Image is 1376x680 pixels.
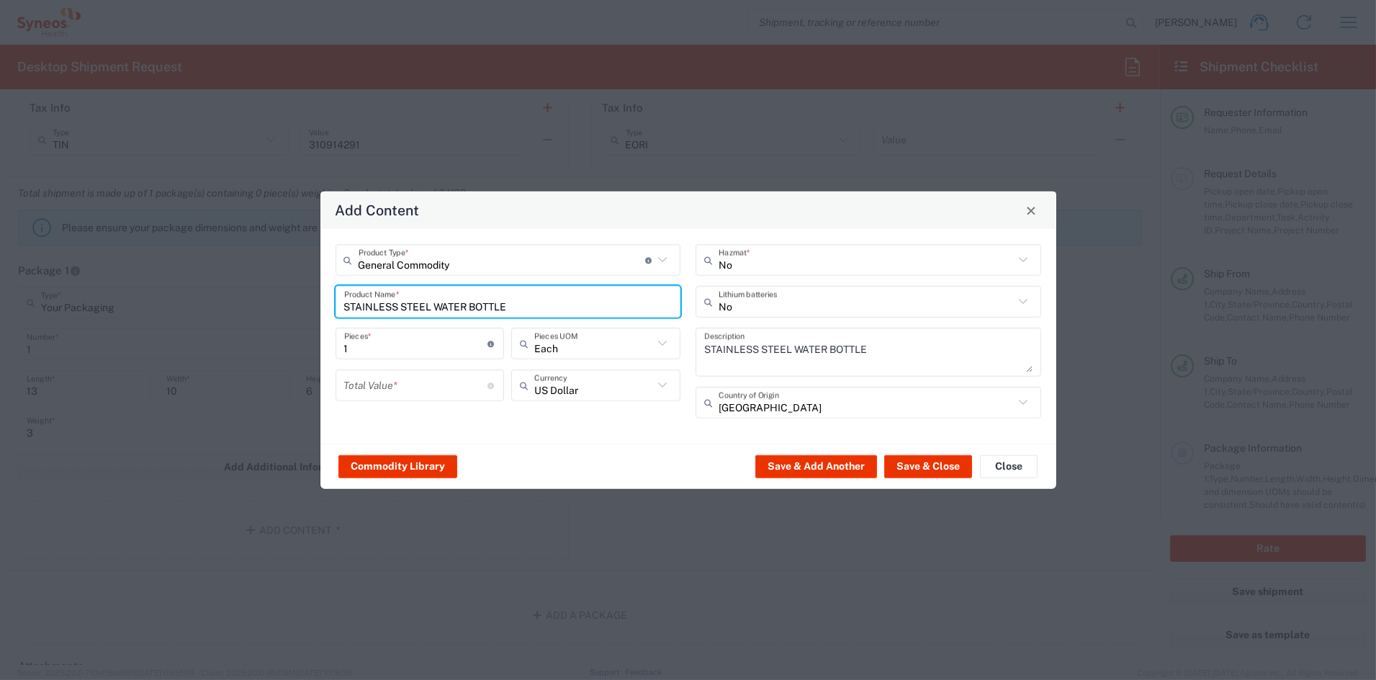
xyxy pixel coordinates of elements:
[755,455,877,478] button: Save & Add Another
[338,455,457,478] button: Commodity Library
[335,200,419,220] h4: Add Content
[884,455,972,478] button: Save & Close
[980,455,1038,478] button: Close
[1021,200,1041,220] button: Close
